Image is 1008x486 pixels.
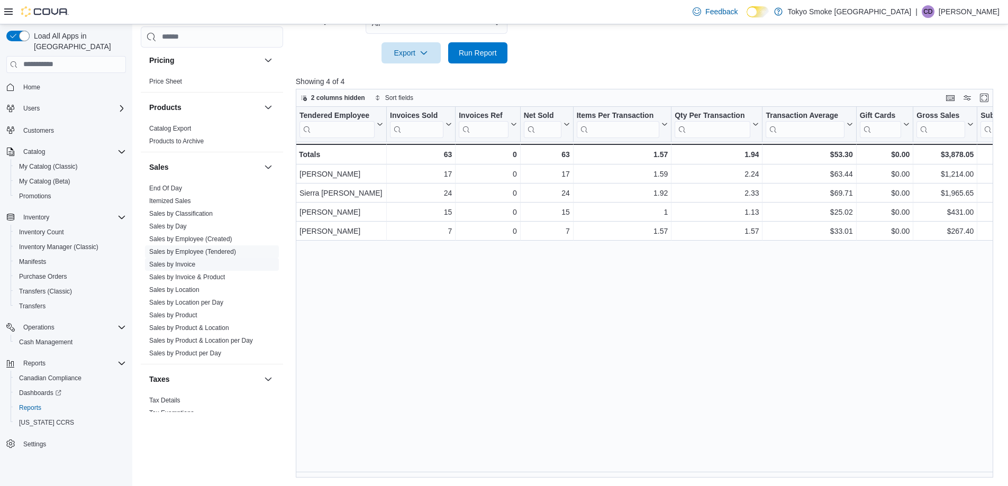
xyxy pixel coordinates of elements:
span: Reports [23,359,46,368]
button: Canadian Compliance [11,371,130,386]
h3: Pricing [149,55,174,66]
span: Manifests [19,258,46,266]
span: Settings [23,440,46,448]
button: Sales [149,162,260,172]
button: Purchase Orders [11,269,130,284]
div: 1.57 [576,148,668,161]
button: Reports [19,357,50,370]
button: Users [2,101,130,116]
button: Export [382,42,441,63]
div: Transaction Average [766,111,844,121]
span: Inventory Manager (Classic) [19,243,98,251]
div: $69.71 [766,187,852,199]
span: Tax Exemptions [149,409,194,417]
div: 0 [459,206,516,218]
div: 63 [523,148,569,161]
span: Transfers [15,300,126,313]
a: Sales by Invoice [149,261,195,268]
a: Inventory Count [15,226,68,239]
div: Transaction Average [766,111,844,138]
div: $53.30 [766,148,852,161]
div: $1,965.65 [916,187,974,199]
span: Dashboards [15,387,126,399]
button: Transfers (Classic) [11,284,130,299]
div: 63 [390,148,452,161]
span: Home [23,83,40,91]
span: Sales by Location per Day [149,298,223,307]
span: Cash Management [15,336,126,349]
div: Totals [299,148,383,161]
span: Sales by Employee (Tendered) [149,247,236,256]
span: Inventory [19,211,126,224]
img: Cova [21,6,69,17]
span: 2 columns hidden [311,94,365,102]
button: Enter fullscreen [978,91,991,104]
span: Users [19,102,126,115]
a: Sales by Location per Day [149,299,223,306]
a: Sales by Employee (Created) [149,235,232,243]
button: Products [149,102,260,113]
div: $25.02 [766,206,852,218]
button: Users [19,102,44,115]
span: Inventory Manager (Classic) [15,241,126,253]
div: $63.44 [766,168,852,180]
span: Sales by Product [149,311,197,319]
div: 17 [390,168,452,180]
span: Purchase Orders [15,270,126,283]
span: CD [923,5,932,18]
div: 2.33 [675,187,759,199]
span: Sales by Invoice & Product [149,273,225,281]
div: 1 [577,206,668,218]
span: Washington CCRS [15,416,126,429]
div: Invoices Sold [390,111,443,138]
a: [US_STATE] CCRS [15,416,78,429]
div: [PERSON_NAME] [299,206,383,218]
div: Items Per Transaction [576,111,659,138]
button: Home [2,79,130,95]
div: 1.94 [675,148,759,161]
a: Promotions [15,190,56,203]
button: 2 columns hidden [296,91,369,104]
span: Tax Details [149,396,180,405]
div: 7 [390,225,452,237]
button: Taxes [149,374,260,384]
div: Qty Per Transaction [675,111,750,121]
div: 1.13 [675,206,759,218]
div: 1.57 [675,225,759,237]
a: End Of Day [149,185,182,192]
div: 17 [524,168,570,180]
div: Invoices Ref [459,111,508,121]
span: Manifests [15,255,126,268]
a: Catalog Export [149,125,191,132]
div: Tendered Employee [299,111,375,138]
span: Canadian Compliance [19,374,81,382]
div: $0.00 [859,206,910,218]
span: Purchase Orders [19,272,67,281]
a: Feedback [688,1,742,22]
span: Dashboards [19,389,61,397]
span: Canadian Compliance [15,372,126,384]
span: Export [388,42,434,63]
span: Promotions [15,190,126,203]
button: Operations [2,320,130,335]
span: Sales by Product & Location [149,324,229,332]
a: My Catalog (Classic) [15,160,82,173]
button: Sort fields [370,91,417,104]
button: Gift Cards [859,111,910,138]
div: Sales [141,182,283,364]
button: Inventory [19,211,53,224]
button: My Catalog (Beta) [11,174,130,189]
a: Cash Management [15,336,77,349]
span: Catalog Export [149,124,191,133]
a: Sales by Location [149,286,199,294]
p: | [915,5,918,18]
span: Operations [23,323,55,332]
span: Sales by Day [149,222,187,231]
button: Transfers [11,299,130,314]
span: End Of Day [149,184,182,192]
p: Showing 4 of 4 [296,76,1001,87]
button: [US_STATE] CCRS [11,415,130,430]
p: [PERSON_NAME] [939,5,1000,18]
